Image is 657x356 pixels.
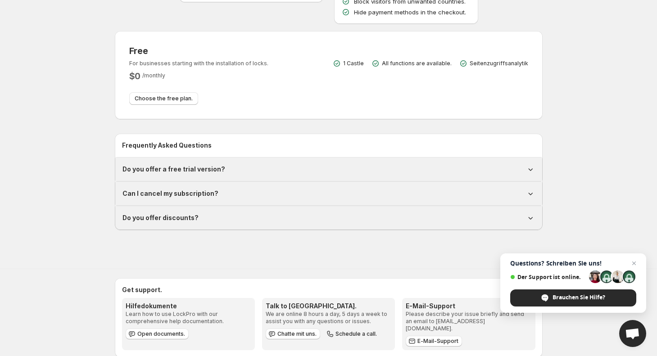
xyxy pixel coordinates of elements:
[343,60,364,67] p: 1 Castle
[142,72,165,79] span: / monthly
[354,8,466,17] p: Hide payment methods in the checkout.
[266,329,320,339] button: Chatte mit uns.
[266,302,391,311] h3: Talk to [GEOGRAPHIC_DATA].
[129,71,141,81] h2: $ 0
[122,165,225,174] h1: Do you offer a free trial version?
[470,60,528,67] p: Seitenzugriffsanalytik
[129,45,268,56] h3: Free
[619,320,646,347] div: Open chat
[510,274,586,280] span: Der Support ist online.
[417,338,458,345] span: E-Mail-Support
[324,329,381,339] button: Schedule a call.
[122,189,218,198] h1: Can I cancel my subscription?
[510,289,636,306] div: Need help?
[553,293,605,302] span: Brauchen Sie Hilfe?
[510,260,636,267] span: Questions? Schreiben Sie uns!
[335,330,377,338] span: Schedule a call.
[406,336,462,347] a: E-Mail-Support
[126,311,251,325] p: Learn how to use LockPro with our comprehensive help documentation.
[137,330,185,338] span: Open documents.
[126,302,251,311] h3: Hilfedokumente
[129,92,198,105] button: Choose the free plan.
[122,141,535,150] h2: Frequently Asked Questions
[406,302,531,311] h3: E-Mail-Support
[126,329,189,339] a: Open documents.
[382,60,452,67] p: All functions are available.
[129,60,268,67] p: For businesses starting with the installation of locks.
[122,213,199,222] h1: Do you offer discounts?
[266,311,391,325] p: We are online 8 hours a day, 5 days a week to assist you with any questions or issues.
[135,95,193,102] span: Choose the free plan.
[406,311,531,332] p: Please describe your issue briefly and send an email to [EMAIL_ADDRESS][DOMAIN_NAME].
[122,285,535,294] h2: Get support.
[277,330,317,338] span: Chatte mit uns.
[629,258,639,269] span: Close chat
